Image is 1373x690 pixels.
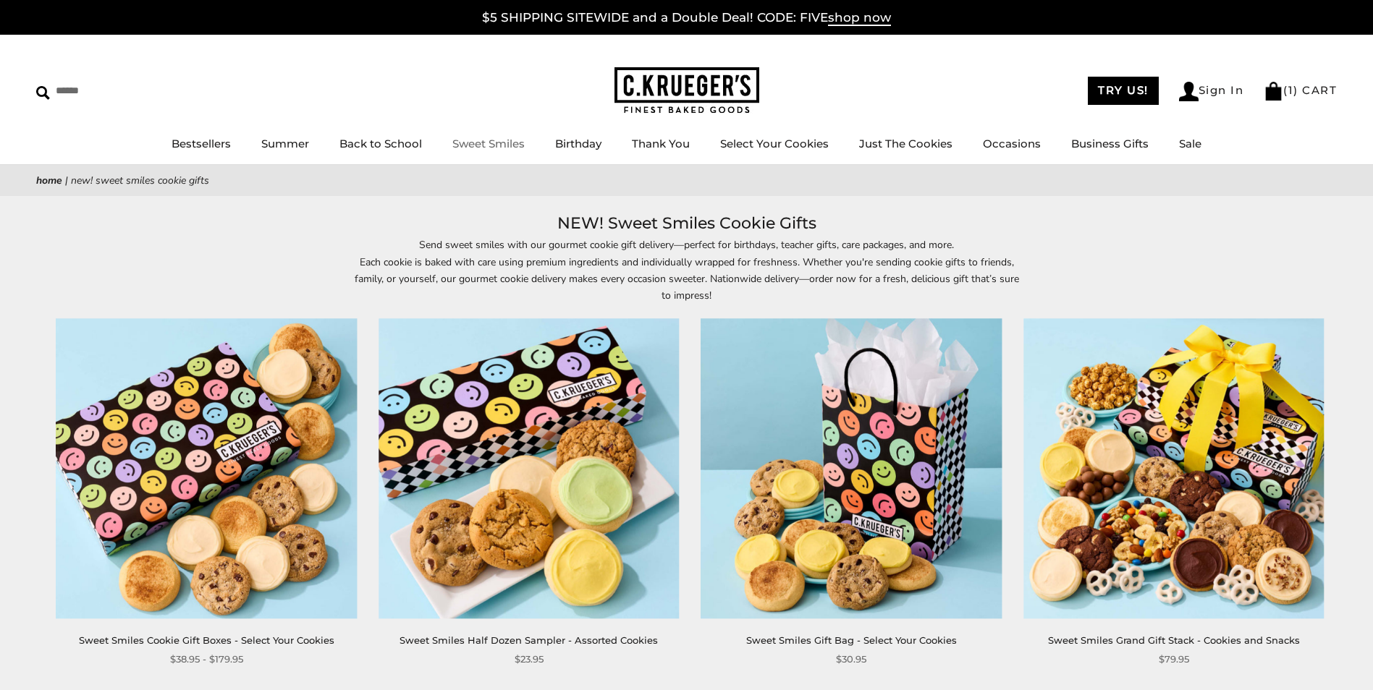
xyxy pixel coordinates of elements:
[1023,318,1325,619] img: Sweet Smiles Grand Gift Stack - Cookies and Snacks
[36,80,208,102] input: Search
[36,86,50,100] img: Search
[79,634,334,646] a: Sweet Smiles Cookie Gift Boxes - Select Your Cookies
[515,652,544,667] span: $23.95
[1288,83,1294,97] span: 1
[56,318,357,619] img: Sweet Smiles Cookie Gift Boxes - Select Your Cookies
[1071,137,1149,150] a: Business Gifts
[1179,82,1244,101] a: Sign In
[261,137,309,150] a: Summer
[614,67,759,114] img: C.KRUEGER'S
[58,210,1315,237] h1: NEW! Sweet Smiles Cookie Gifts
[482,10,891,26] a: $5 SHIPPING SITEWIDE and a Double Deal! CODE: FIVEshop now
[452,137,525,150] a: Sweet Smiles
[400,634,658,646] a: Sweet Smiles Half Dozen Sampler - Assorted Cookies
[36,174,62,187] a: Home
[1264,82,1283,101] img: Bag
[1264,83,1337,97] a: (1) CART
[65,174,68,187] span: |
[1179,82,1199,101] img: Account
[379,318,680,619] img: Sweet Smiles Half Dozen Sampler - Assorted Cookies
[701,318,1002,619] img: Sweet Smiles Gift Bag - Select Your Cookies
[170,652,243,667] span: $38.95 - $179.95
[1088,77,1159,105] a: TRY US!
[746,634,957,646] a: Sweet Smiles Gift Bag - Select Your Cookies
[1048,634,1300,646] a: Sweet Smiles Grand Gift Stack - Cookies and Snacks
[339,137,422,150] a: Back to School
[828,10,891,26] span: shop now
[555,137,601,150] a: Birthday
[859,137,952,150] a: Just The Cookies
[36,172,1337,189] nav: breadcrumbs
[720,137,829,150] a: Select Your Cookies
[71,174,209,187] span: NEW! Sweet Smiles Cookie Gifts
[836,652,866,667] span: $30.95
[172,137,231,150] a: Bestsellers
[1179,137,1201,150] a: Sale
[1159,652,1189,667] span: $79.95
[354,237,1020,303] p: Send sweet smiles with our gourmet cookie gift delivery—perfect for birthdays, teacher gifts, car...
[983,137,1041,150] a: Occasions
[632,137,690,150] a: Thank You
